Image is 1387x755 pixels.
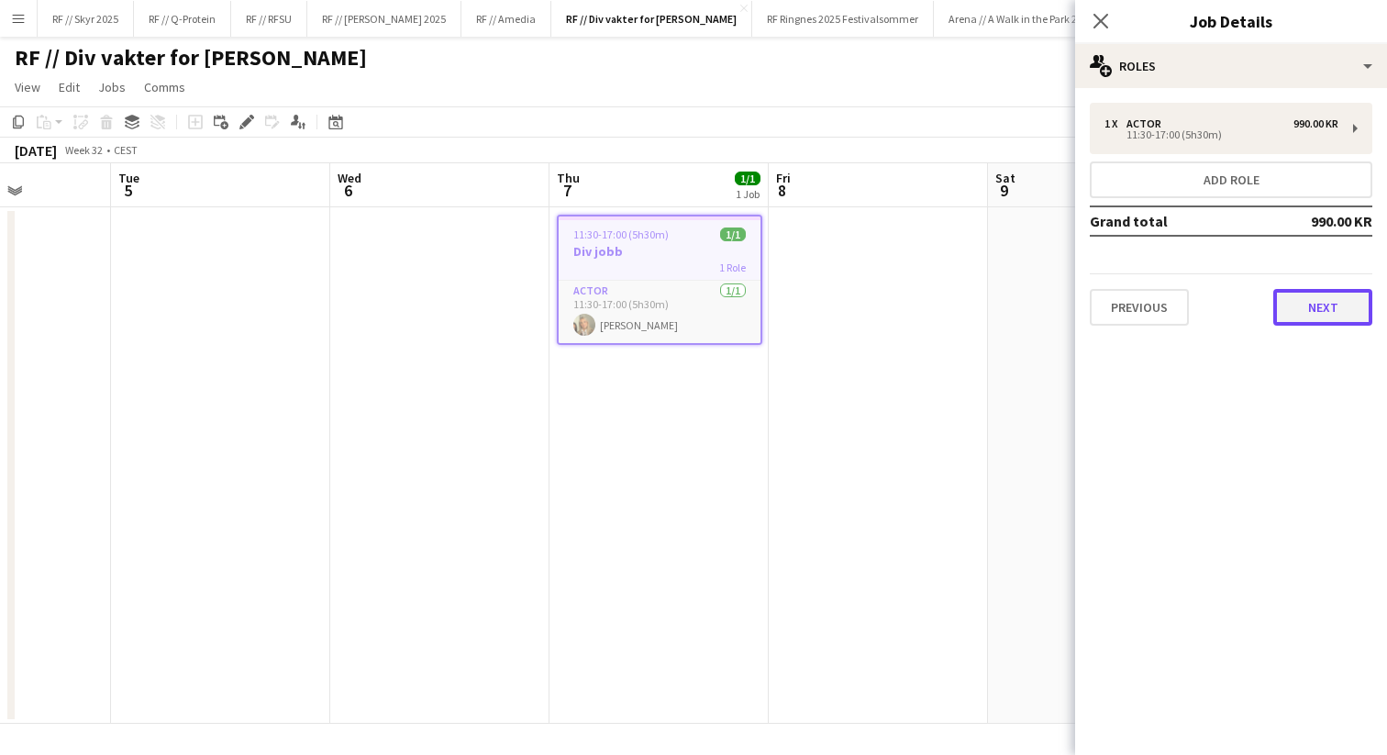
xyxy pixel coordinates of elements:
div: 990.00 KR [1293,117,1338,130]
span: Edit [59,79,80,95]
a: Edit [51,75,87,99]
span: 1/1 [735,172,760,185]
button: Add role [1090,161,1372,198]
span: Tue [118,170,139,186]
button: RF Ringnes 2025 Festivalsommer [752,1,934,37]
h3: Div jobb [559,243,760,260]
div: Actor [1126,117,1169,130]
div: 11:30-17:00 (5h30m) [1104,130,1338,139]
a: View [7,75,48,99]
button: RF // Div vakter for [PERSON_NAME] [551,1,752,37]
div: CEST [114,143,138,157]
span: 1/1 [720,228,746,241]
button: RF // Skyr 2025 [38,1,134,37]
span: 9 [993,180,1015,201]
button: RF // Q-Protein [134,1,231,37]
span: Jobs [98,79,126,95]
a: Jobs [91,75,133,99]
span: 8 [773,180,791,201]
a: Comms [137,75,193,99]
button: Next [1273,289,1372,326]
span: 6 [335,180,361,201]
app-card-role: Actor1/111:30-17:00 (5h30m)[PERSON_NAME] [559,281,760,343]
span: Week 32 [61,143,106,157]
span: Fri [776,170,791,186]
span: 11:30-17:00 (5h30m) [573,228,669,241]
div: 1 Job [736,187,760,201]
div: Roles [1075,44,1387,88]
app-job-card: 11:30-17:00 (5h30m)1/1Div jobb1 RoleActor1/111:30-17:00 (5h30m)[PERSON_NAME] [557,215,762,345]
span: 5 [116,180,139,201]
button: Arena // A Walk in the Park 2025 [934,1,1109,37]
span: View [15,79,40,95]
div: [DATE] [15,141,57,160]
td: 990.00 KR [1257,206,1372,236]
button: Previous [1090,289,1189,326]
span: Sat [995,170,1015,186]
button: RF // RFSU [231,1,307,37]
span: Comms [144,79,185,95]
span: Thu [557,170,580,186]
button: RF // [PERSON_NAME] 2025 [307,1,461,37]
button: RF // Amedia [461,1,551,37]
span: Wed [338,170,361,186]
h3: Job Details [1075,9,1387,33]
td: Grand total [1090,206,1257,236]
span: 1 Role [719,261,746,274]
span: 7 [554,180,580,201]
div: 1 x [1104,117,1126,130]
h1: RF // Div vakter for [PERSON_NAME] [15,44,367,72]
